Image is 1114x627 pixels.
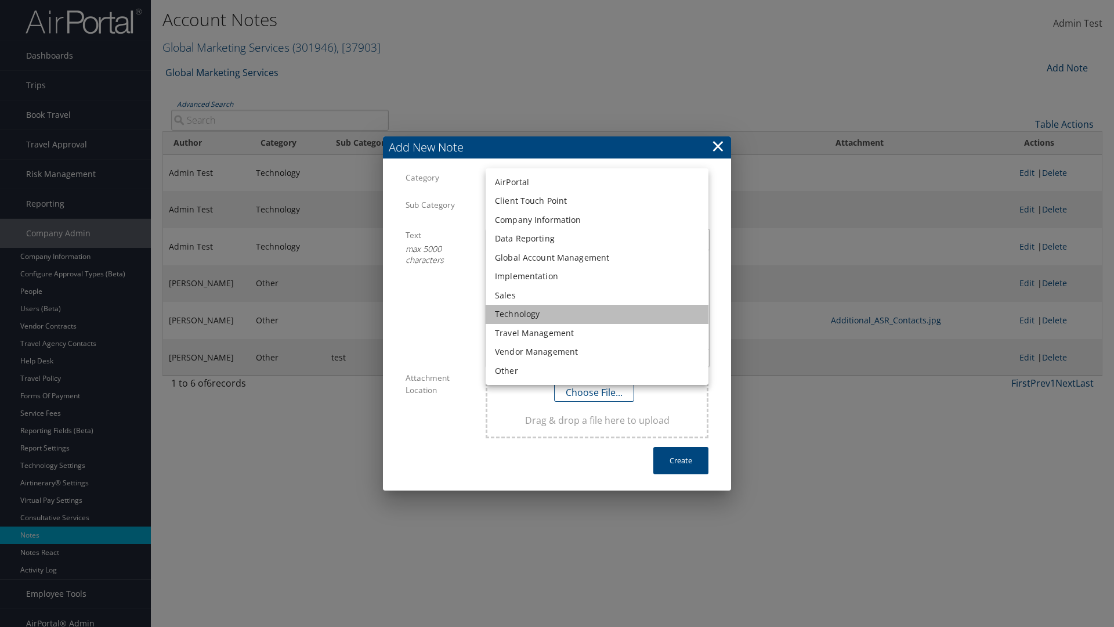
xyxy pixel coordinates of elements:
li: AirPortal [486,173,708,192]
li: Sales [486,286,708,305]
li: Travel Management [486,324,708,343]
li: Vendor Management [486,343,708,362]
li: Global Account Management [486,248,708,268]
li: Other [486,362,708,381]
li: Implementation [486,267,708,286]
li: Client Touch Point [486,192,708,211]
li: Company Information [486,211,708,230]
li: Data Reporting [486,229,708,248]
li: Technology [486,305,708,324]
